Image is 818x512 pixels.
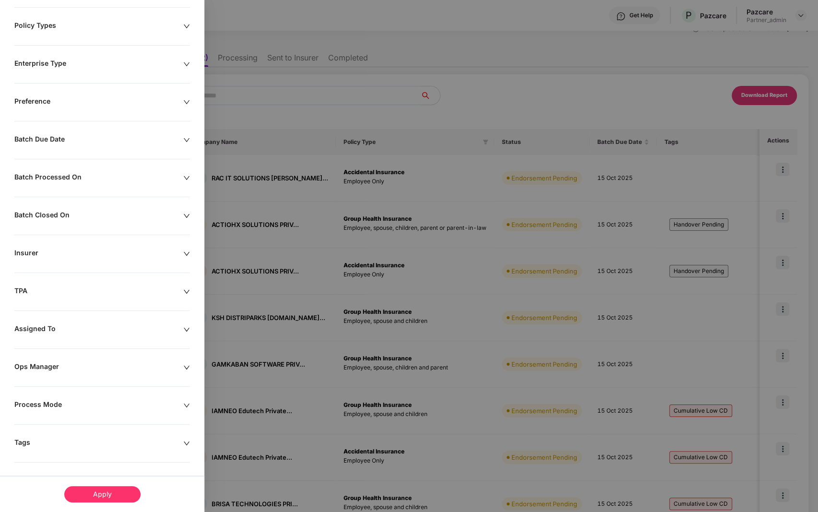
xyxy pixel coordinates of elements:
span: down [183,364,190,371]
div: Assigned To [14,324,183,335]
span: down [183,175,190,181]
span: down [183,99,190,106]
div: Preference [14,97,183,107]
div: Enterprise Type [14,59,183,70]
span: down [183,213,190,219]
span: down [183,23,190,30]
span: down [183,288,190,295]
span: down [183,326,190,333]
div: Policy Types [14,21,183,32]
div: Process Mode [14,400,183,411]
span: down [183,61,190,68]
div: Tags [14,438,183,449]
span: down [183,250,190,257]
div: Batch Closed On [14,211,183,221]
span: down [183,137,190,143]
div: Ops Manager [14,362,183,373]
div: Insurer [14,249,183,259]
div: TPA [14,286,183,297]
div: Batch Processed On [14,173,183,183]
span: down [183,402,190,409]
div: Apply [64,486,141,502]
span: down [183,440,190,447]
div: Batch Due Date [14,135,183,145]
